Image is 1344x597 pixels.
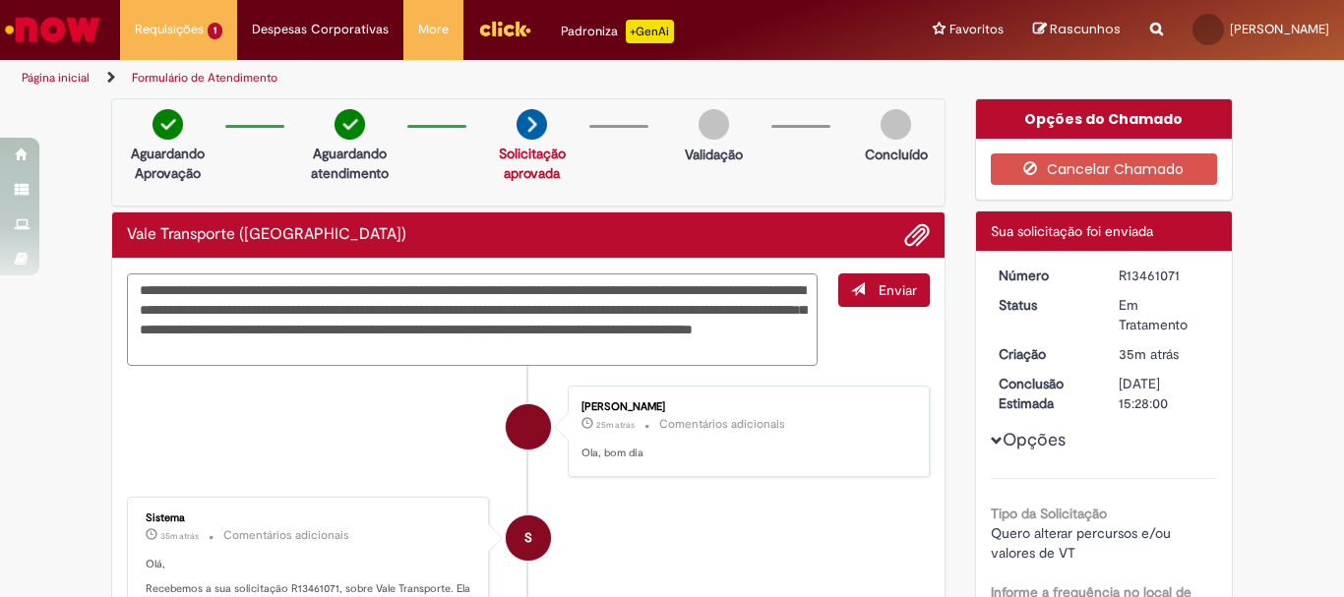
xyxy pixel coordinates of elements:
[135,20,204,39] span: Requisições
[991,222,1153,240] span: Sua solicitação foi enviada
[153,109,183,140] img: check-circle-green.png
[991,524,1175,562] span: Quero alterar percursos e/ou valores de VT
[581,446,909,461] p: Ola, bom dia
[596,419,635,431] span: 25m atrás
[879,281,917,299] span: Enviar
[1119,345,1179,363] time: 29/08/2025 09:27:57
[15,60,882,96] ul: Trilhas de página
[1050,20,1121,38] span: Rascunhos
[904,222,930,248] button: Adicionar anexos
[561,20,674,43] div: Padroniza
[160,530,199,542] span: 35m atrás
[506,515,551,561] div: System
[2,10,103,49] img: ServiceNow
[160,530,199,542] time: 29/08/2025 09:27:59
[120,144,215,183] p: Aguardando Aprovação
[865,145,928,164] p: Concluído
[881,109,911,140] img: img-circle-grey.png
[685,145,743,164] p: Validação
[1119,266,1210,285] div: R13461071
[699,109,729,140] img: img-circle-grey.png
[984,374,1105,413] dt: Conclusão Estimada
[223,527,349,544] small: Comentários adicionais
[581,401,909,413] div: [PERSON_NAME]
[506,404,551,449] div: Davi Avelino Silva
[1119,295,1210,334] div: Em Tratamento
[517,109,547,140] img: arrow-next.png
[626,20,674,43] p: +GenAi
[335,109,365,140] img: check-circle-green.png
[418,20,449,39] span: More
[991,153,1218,185] button: Cancelar Chamado
[1119,345,1179,363] span: 35m atrás
[252,20,389,39] span: Despesas Corporativas
[984,266,1105,285] dt: Número
[22,70,90,86] a: Página inicial
[127,273,818,366] textarea: Digite sua mensagem aqui...
[146,557,473,572] p: Olá,
[478,14,531,43] img: click_logo_yellow_360x200.png
[302,144,397,183] p: Aguardando atendimento
[659,416,785,433] small: Comentários adicionais
[146,512,473,524] div: Sistema
[208,23,222,39] span: 1
[132,70,277,86] a: Formulário de Atendimento
[976,99,1233,139] div: Opções do Chamado
[949,20,1004,39] span: Favoritos
[838,273,930,307] button: Enviar
[1230,21,1329,37] span: [PERSON_NAME]
[984,295,1105,315] dt: Status
[991,505,1107,522] b: Tipo da Solicitação
[127,226,406,244] h2: Vale Transporte (VT) Histórico de tíquete
[499,145,566,182] a: Solicitação aprovada
[524,514,532,562] span: S
[1033,21,1121,39] a: Rascunhos
[1119,374,1210,413] div: [DATE] 15:28:00
[984,344,1105,364] dt: Criação
[1119,344,1210,364] div: 29/08/2025 09:27:57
